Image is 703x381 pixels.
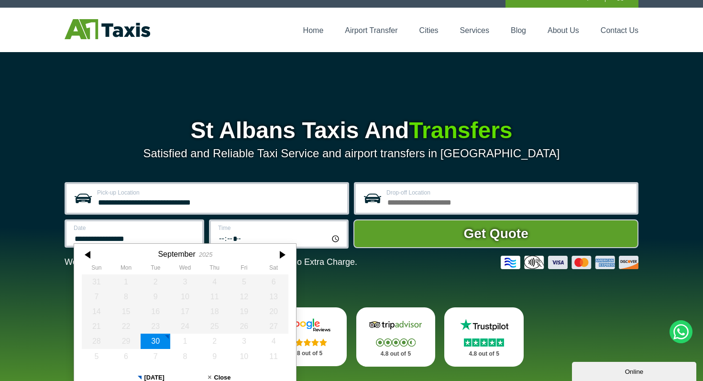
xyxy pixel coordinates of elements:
[82,304,111,319] div: 14 September 2025
[200,319,230,334] div: 25 September 2025
[170,334,200,348] div: 01 October 2025
[111,264,141,274] th: Monday
[141,334,170,348] div: 30 September 2025
[259,304,288,319] div: 20 September 2025
[111,274,141,289] div: 01 September 2025
[74,225,197,231] label: Date
[409,118,512,143] span: Transfers
[460,26,489,34] a: Services
[111,319,141,334] div: 22 September 2025
[303,26,324,34] a: Home
[548,26,579,34] a: About Us
[82,334,111,348] div: 28 September 2025
[218,225,341,231] label: Time
[367,318,424,332] img: Tripadvisor
[170,274,200,289] div: 03 September 2025
[111,349,141,364] div: 06 October 2025
[65,19,150,39] img: A1 Taxis St Albans LTD
[200,334,230,348] div: 02 October 2025
[268,307,347,366] a: Google Stars 4.8 out of 5
[501,256,638,269] img: Credit And Debit Cards
[200,304,230,319] div: 18 September 2025
[141,274,170,289] div: 02 September 2025
[230,289,259,304] div: 12 September 2025
[65,119,638,142] h1: St Albans Taxis And
[170,289,200,304] div: 10 September 2025
[82,289,111,304] div: 07 September 2025
[464,338,504,347] img: Stars
[259,319,288,334] div: 27 September 2025
[278,348,337,359] p: 4.8 out of 5
[111,289,141,304] div: 08 September 2025
[111,334,141,348] div: 29 September 2025
[141,264,170,274] th: Tuesday
[141,289,170,304] div: 09 September 2025
[601,26,638,34] a: Contact Us
[82,349,111,364] div: 05 October 2025
[230,304,259,319] div: 19 September 2025
[200,264,230,274] th: Thursday
[455,318,513,332] img: Trustpilot
[200,274,230,289] div: 04 September 2025
[356,307,436,367] a: Tripadvisor Stars 4.8 out of 5
[82,319,111,334] div: 21 September 2025
[158,250,195,259] div: September
[259,264,288,274] th: Saturday
[200,289,230,304] div: 11 September 2025
[82,264,111,274] th: Sunday
[367,348,425,360] p: 4.8 out of 5
[259,274,288,289] div: 06 September 2025
[376,338,416,347] img: Stars
[199,251,212,258] div: 2025
[141,349,170,364] div: 07 October 2025
[170,264,200,274] th: Wednesday
[230,349,259,364] div: 10 October 2025
[279,318,336,332] img: Google
[170,349,200,364] div: 08 October 2025
[170,319,200,334] div: 24 September 2025
[230,264,259,274] th: Friday
[65,257,357,267] p: We Now Accept Card & Contactless Payment In
[353,219,638,248] button: Get Quote
[259,289,288,304] div: 13 September 2025
[419,26,439,34] a: Cities
[141,319,170,334] div: 23 September 2025
[345,26,397,34] a: Airport Transfer
[97,190,341,196] label: Pick-up Location
[111,304,141,319] div: 15 September 2025
[455,348,513,360] p: 4.8 out of 5
[200,349,230,364] div: 09 October 2025
[287,338,327,346] img: Stars
[259,334,288,348] div: 04 October 2025
[230,319,259,334] div: 26 September 2025
[65,147,638,160] p: Satisfied and Reliable Taxi Service and airport transfers in [GEOGRAPHIC_DATA]
[82,274,111,289] div: 31 August 2025
[230,334,259,348] div: 03 October 2025
[141,304,170,319] div: 16 September 2025
[248,257,357,267] span: The Car at No Extra Charge.
[572,360,698,381] iframe: chat widget
[444,307,524,367] a: Trustpilot Stars 4.8 out of 5
[170,304,200,319] div: 17 September 2025
[511,26,526,34] a: Blog
[386,190,631,196] label: Drop-off Location
[259,349,288,364] div: 11 October 2025
[230,274,259,289] div: 05 September 2025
